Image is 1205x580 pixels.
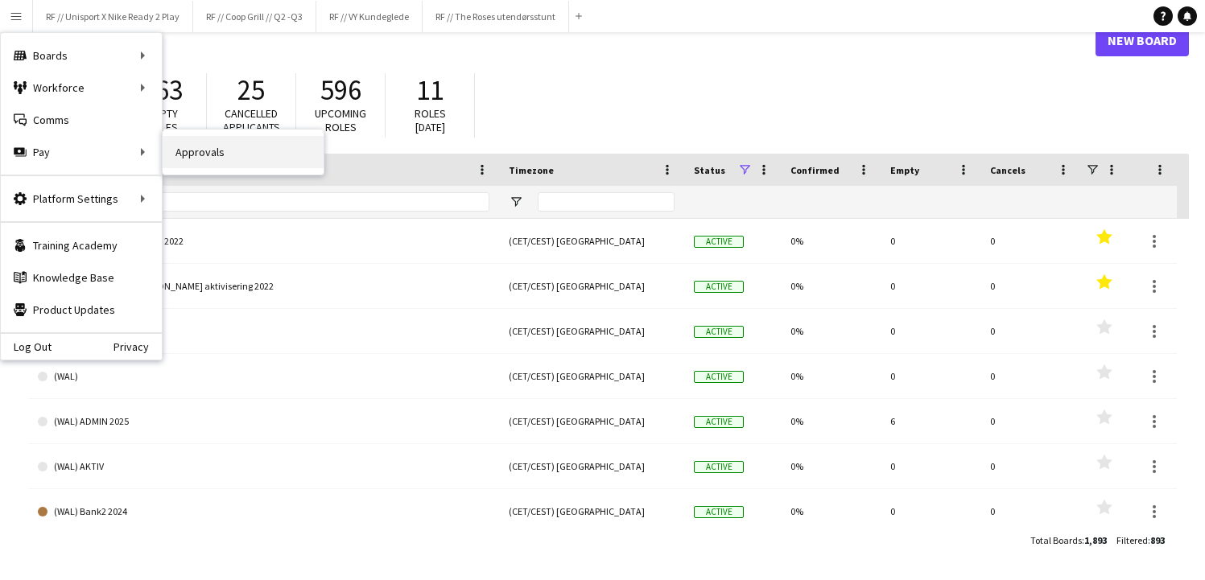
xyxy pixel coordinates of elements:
a: (WAL) [38,354,489,399]
span: Cancels [990,164,1025,176]
div: Pay [1,136,162,168]
div: 0 [881,309,980,353]
button: RF // The Roses utendørsstunt [423,1,569,32]
span: Active [694,371,744,383]
div: 0% [781,354,881,398]
button: RF // Unisport X Nike Ready 2 Play [33,1,193,32]
div: (CET/CEST) [GEOGRAPHIC_DATA] [499,444,684,488]
span: Status [694,164,725,176]
button: RF // VY Kundeglede [316,1,423,32]
a: Comms [1,104,162,136]
a: Approvals [163,136,324,168]
span: 893 [1150,534,1165,546]
span: Empty [890,164,919,176]
div: : [1030,524,1107,556]
span: Active [694,281,744,293]
a: RF // Moelven Mars 2024 [38,309,489,354]
span: Active [694,416,744,428]
span: Cancelled applicants [223,106,280,134]
h1: Boards [28,28,1096,52]
button: RF // Coop Grill // Q2 -Q3 [193,1,316,32]
span: 596 [320,72,361,108]
div: 0 [881,264,980,308]
a: Privacy [113,340,162,353]
div: 0% [781,444,881,488]
div: 0 [881,444,980,488]
span: Confirmed [790,164,840,176]
a: Log Out [1,340,52,353]
div: (CET/CEST) [GEOGRAPHIC_DATA] [499,264,684,308]
span: Roles [DATE] [415,106,446,134]
span: Active [694,326,744,338]
div: 0 [980,399,1080,443]
div: 0 [881,489,980,533]
span: Active [694,506,744,518]
div: 0% [781,219,881,263]
div: 0% [781,264,881,308]
a: 1 RF Samsung Pop Up Store 2022 [38,219,489,264]
div: (CET/CEST) [GEOGRAPHIC_DATA] [499,399,684,443]
div: 0 [980,264,1080,308]
div: (CET/CEST) [GEOGRAPHIC_DATA] [499,489,684,533]
div: (CET/CEST) [GEOGRAPHIC_DATA] [499,309,684,353]
span: Timezone [509,164,554,176]
div: 0% [781,489,881,533]
a: New Board [1096,24,1189,56]
button: Open Filter Menu [509,195,523,209]
div: Workforce [1,72,162,104]
a: Product Updates [1,294,162,326]
input: Board name Filter Input [67,192,489,212]
span: Active [694,236,744,248]
input: Timezone Filter Input [538,192,675,212]
a: Knowledge Base [1,261,162,294]
div: 0 [980,354,1080,398]
div: Platform Settings [1,183,162,215]
span: Filtered [1116,534,1148,546]
a: (WAL) AKTIV [38,444,489,489]
div: 0% [781,309,881,353]
div: 0 [881,219,980,263]
a: (WAL) Bank2 2024 [38,489,489,534]
div: 6 [881,399,980,443]
span: 11 [416,72,444,108]
span: Total Boards [1030,534,1082,546]
div: 0 [980,489,1080,533]
div: 0% [781,399,881,443]
div: : [1116,524,1165,556]
div: 0 [980,444,1080,488]
div: 0 [980,219,1080,263]
div: (CET/CEST) [GEOGRAPHIC_DATA] [499,354,684,398]
div: (CET/CEST) [GEOGRAPHIC_DATA] [499,219,684,263]
a: Training Academy [1,229,162,261]
span: 25 [237,72,265,108]
span: Upcoming roles [315,106,366,134]
a: RF Xpeng roadshow [PERSON_NAME] aktivisering 2022 [38,264,489,309]
span: 1,893 [1084,534,1107,546]
div: 0 [881,354,980,398]
div: Boards [1,39,162,72]
div: 0 [980,309,1080,353]
a: (WAL) ADMIN 2025 [38,399,489,444]
span: Active [694,461,744,473]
